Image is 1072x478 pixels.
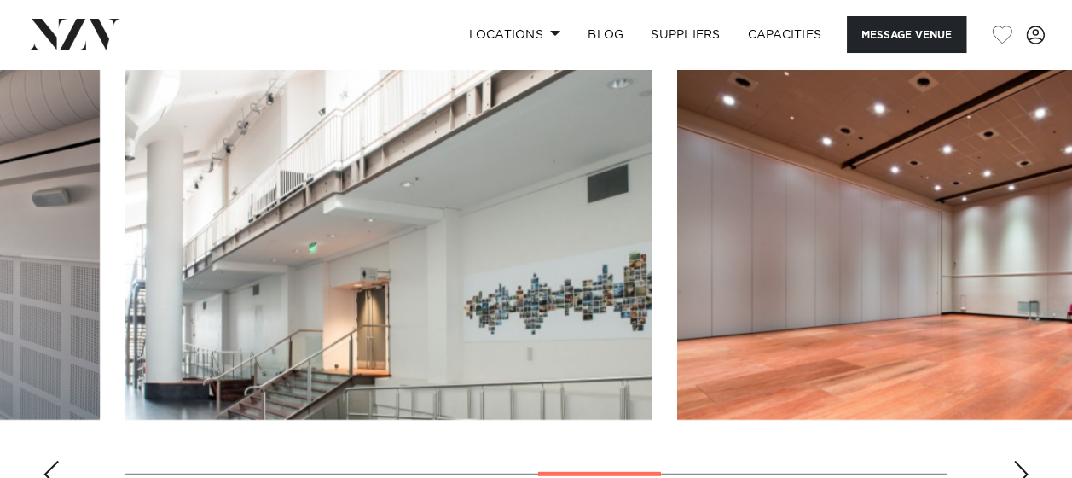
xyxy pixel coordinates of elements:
a: SUPPLIERS [637,16,733,53]
swiper-slide: 6 / 10 [125,33,652,420]
button: Message Venue [847,16,966,53]
a: Capacities [734,16,836,53]
a: BLOG [574,16,637,53]
a: Locations [455,16,574,53]
img: nzv-logo.png [27,19,120,50]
